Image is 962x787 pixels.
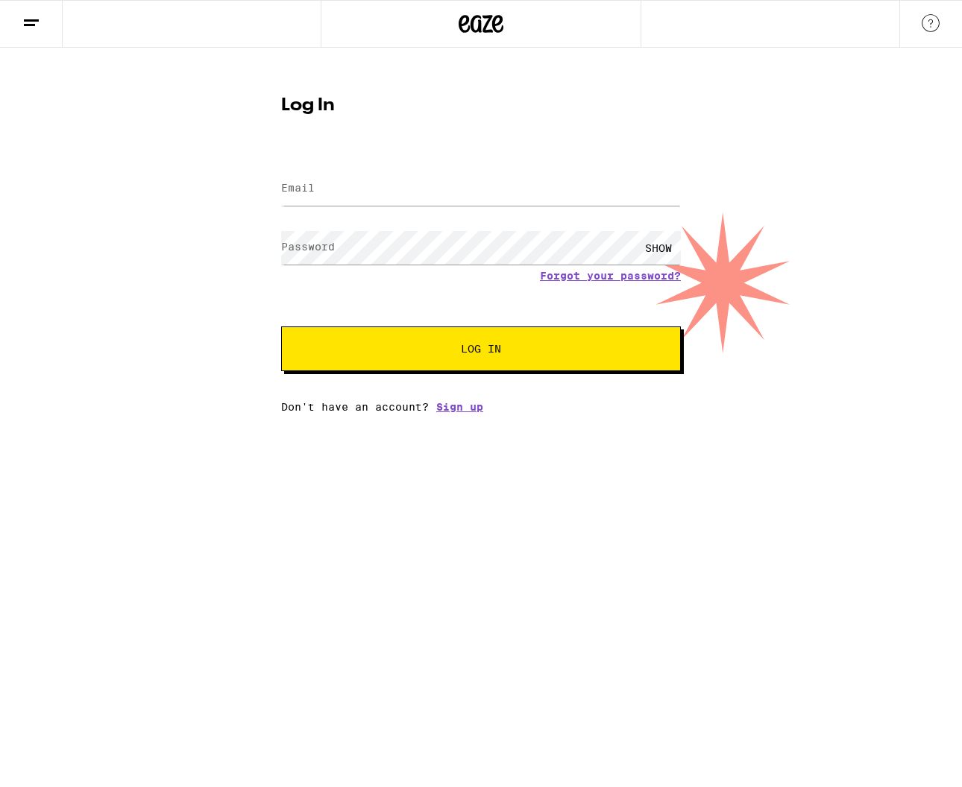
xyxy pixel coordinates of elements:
div: Don't have an account? [281,401,681,413]
label: Email [281,182,315,194]
a: Sign up [436,401,483,413]
input: Email [281,172,681,206]
span: Log In [461,344,501,354]
button: Log In [281,326,681,371]
a: Forgot your password? [540,270,681,282]
h1: Log In [281,97,681,115]
label: Password [281,241,335,253]
div: SHOW [636,231,681,265]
